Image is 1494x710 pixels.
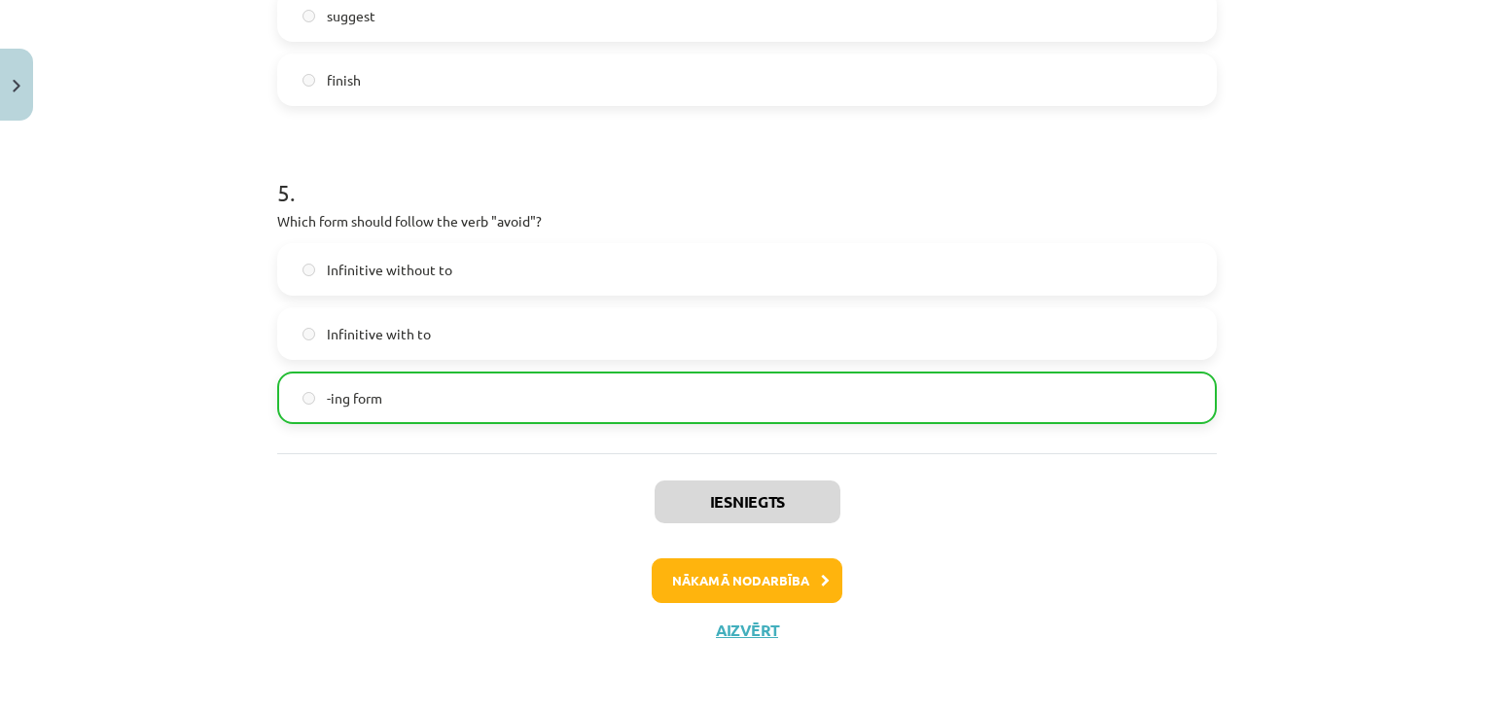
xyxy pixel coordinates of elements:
[327,260,452,280] span: Infinitive without to
[327,6,375,26] span: suggest
[302,74,315,87] input: finish
[652,558,842,603] button: Nākamā nodarbība
[327,388,382,408] span: -ing form
[302,264,315,276] input: Infinitive without to
[277,145,1217,205] h1: 5 .
[302,10,315,22] input: suggest
[655,480,840,523] button: Iesniegts
[13,80,20,92] img: icon-close-lesson-0947bae3869378f0d4975bcd49f059093ad1ed9edebbc8119c70593378902aed.svg
[327,70,361,90] span: finish
[277,211,1217,231] p: Which form should follow the verb "avoid"?
[302,392,315,405] input: -ing form
[302,328,315,340] input: Infinitive with to
[710,621,784,640] button: Aizvērt
[327,324,431,344] span: Infinitive with to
